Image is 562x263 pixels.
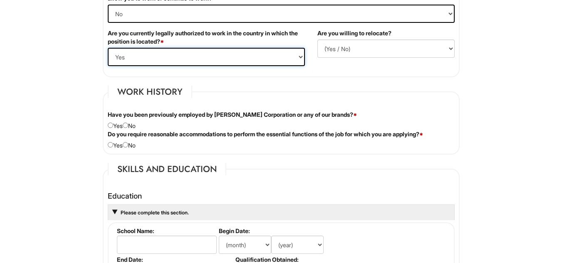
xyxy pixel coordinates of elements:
[219,227,334,234] label: Begin Date:
[117,256,232,263] label: End Date:
[235,256,334,263] label: Qualification Obtained:
[108,130,423,138] label: Do you require reasonable accommodations to perform the essential functions of the job for which ...
[102,130,461,150] div: Yes No
[108,111,357,119] label: Have you been previously employed by [PERSON_NAME] Corporation or any of our brands?
[108,192,455,200] h4: Education
[317,29,391,37] label: Are you willing to relocate?
[108,163,226,175] legend: Skills and Education
[108,48,305,66] select: (Yes / No)
[317,39,455,58] select: (Yes / No)
[117,227,215,234] label: School Name:
[108,5,455,23] select: (Yes / No)
[108,29,305,46] label: Are you currently legally authorized to work in the country in which the position is located?
[108,86,192,98] legend: Work History
[102,111,461,130] div: Yes No
[120,209,189,216] a: Please complete this section.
